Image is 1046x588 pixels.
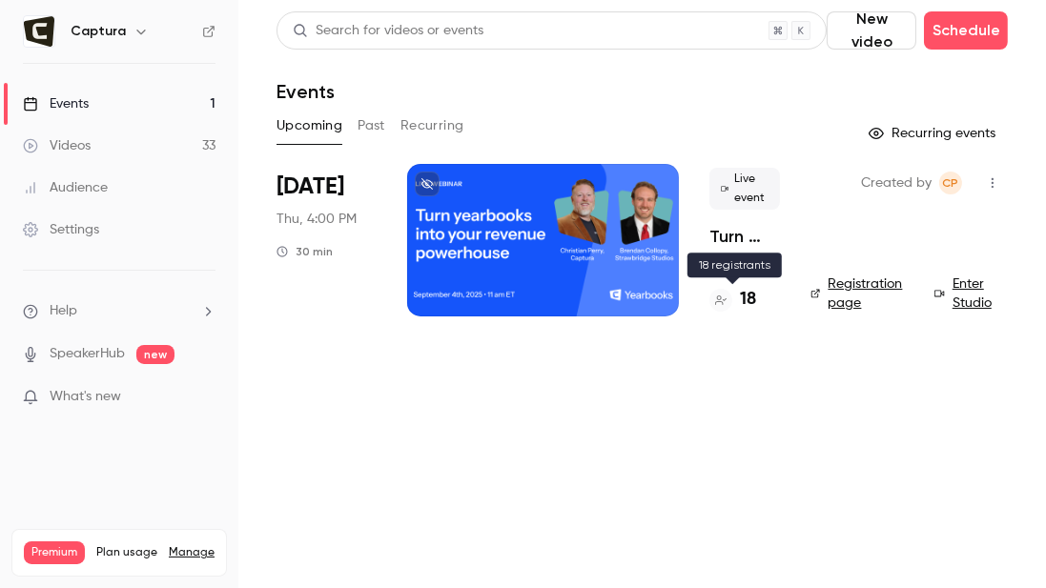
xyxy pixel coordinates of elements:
[400,111,464,141] button: Recurring
[939,172,962,194] span: Claudia Platzer
[50,387,121,407] span: What's new
[277,111,342,141] button: Upcoming
[277,80,335,103] h1: Events
[924,11,1008,50] button: Schedule
[24,16,54,47] img: Captura
[23,94,89,113] div: Events
[860,118,1008,149] button: Recurring events
[827,11,916,50] button: New video
[50,344,125,364] a: SpeakerHub
[71,22,126,41] h6: Captura
[23,178,108,197] div: Audience
[23,301,215,321] li: help-dropdown-opener
[277,172,344,202] span: [DATE]
[293,21,483,41] div: Search for videos or events
[277,164,377,316] div: Sep 4 Thu, 4:00 PM (Europe/London)
[50,301,77,321] span: Help
[709,168,780,210] span: Live event
[709,287,756,313] a: 18
[24,541,85,564] span: Premium
[740,287,756,313] h4: 18
[709,225,780,248] a: Turn yearbooks into your revenue powerhouse
[277,210,357,229] span: Thu, 4:00 PM
[943,172,959,194] span: CP
[136,345,174,364] span: new
[23,220,99,239] div: Settings
[934,274,1008,313] a: Enter Studio
[277,244,333,259] div: 30 min
[193,389,215,406] iframe: Noticeable Trigger
[810,274,912,313] a: Registration page
[358,111,385,141] button: Past
[861,172,932,194] span: Created by
[96,545,157,560] span: Plan usage
[169,545,215,560] a: Manage
[23,136,91,155] div: Videos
